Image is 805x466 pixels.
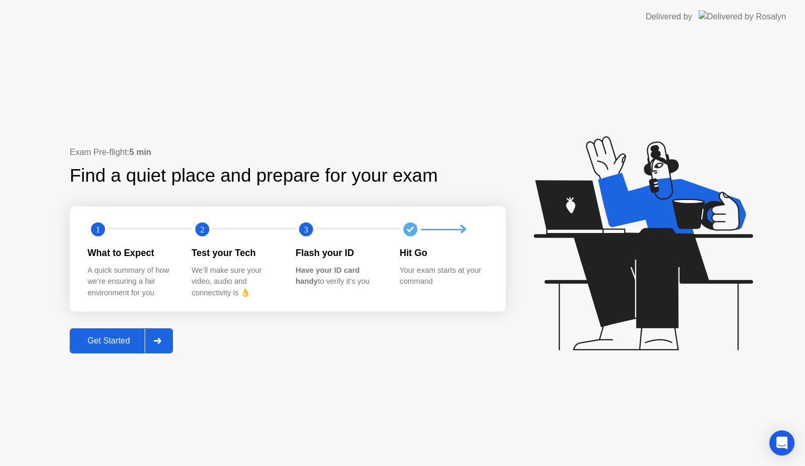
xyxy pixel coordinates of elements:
div: Get Started [73,336,145,346]
div: Delivered by [646,10,692,23]
b: 5 min [129,148,151,157]
div: Find a quiet place and prepare for your exam [70,162,439,190]
div: Test your Tech [192,246,279,260]
div: What to Expect [88,246,175,260]
div: Exam Pre-flight: [70,146,506,159]
div: Your exam starts at your command [400,265,487,287]
text: 2 [200,225,204,235]
div: to verify it’s you [296,265,383,287]
b: Have your ID card handy [296,266,360,286]
div: Flash your ID [296,246,383,260]
div: Open Intercom Messenger [769,430,795,456]
text: 3 [304,225,308,235]
img: Delivered by Rosalyn [699,10,786,23]
text: 1 [96,225,100,235]
div: Hit Go [400,246,487,260]
div: A quick summary of how we’re ensuring a fair environment for you [88,265,175,299]
div: We’ll make sure your video, audio and connectivity is 👌 [192,265,279,299]
button: Get Started [70,328,173,353]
